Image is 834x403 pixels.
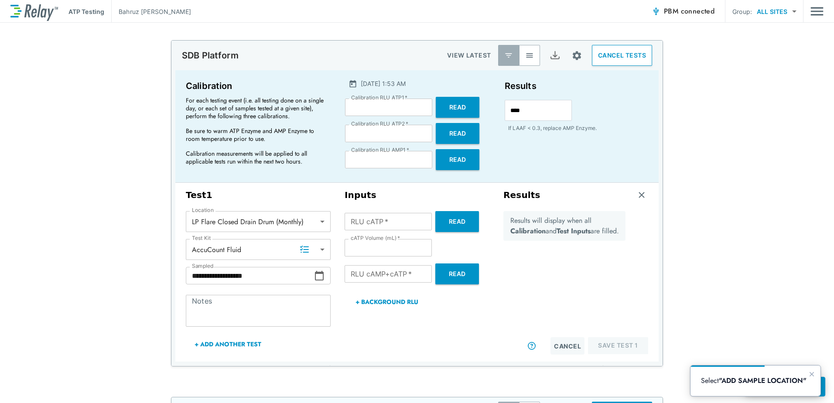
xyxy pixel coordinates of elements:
[648,3,718,20] button: PBM connected
[351,147,409,153] label: Calibration RLU AMP1
[186,150,325,165] p: Calibration measurements will be applied to all applicable tests run within the next two hours.
[68,7,104,16] p: ATP Testing
[349,79,357,88] img: Calender Icon
[192,263,214,269] label: Sampled
[186,267,314,284] input: Choose date, selected date is Sep 2, 2025
[447,50,491,61] p: VIEW LATEST
[508,124,648,132] p: If LAAF < 0.3, replace AMP Enzyme.
[557,226,591,236] b: Test Inputs
[192,207,214,213] label: Location
[637,191,646,199] img: Remove
[186,96,325,120] p: For each testing event (i.e. all testing done on a single day, or each set of samples tested at a...
[550,50,561,61] img: Export Icon
[436,123,479,144] button: Read
[351,235,400,241] label: cATP Volume (mL)
[10,2,58,21] img: LuminUltra Relay
[186,79,329,93] p: Calibration
[592,45,652,66] button: CANCEL TESTS
[192,235,211,241] label: Test Kit
[361,79,406,88] p: [DATE] 1:53 AM
[351,121,408,127] label: Calibration RLU ATP2
[664,5,714,17] span: PBM
[186,127,325,143] p: Be sure to warm ATP Enzyme and AMP Enzyme to room temperature prior to use.
[550,337,584,355] button: Cancel
[510,226,546,236] b: Calibration
[345,190,489,201] h3: Inputs
[436,149,479,170] button: Read
[435,263,479,284] button: Read
[186,213,331,230] div: LP Flare Closed Drain Drum (Monthly)
[119,7,191,16] p: Bahruz [PERSON_NAME]
[510,215,619,236] p: Results will display when all and are filled.
[681,6,715,16] span: connected
[690,365,820,396] iframe: bubble
[525,51,534,60] img: View All
[732,7,752,16] p: Group:
[503,190,540,201] h3: Results
[186,241,331,258] div: AccuCount Fluid
[435,211,479,232] button: Read
[345,291,429,312] button: + Background RLU
[505,79,648,93] p: Results
[182,50,239,61] p: SDB Platform
[652,7,660,16] img: Connected Icon
[571,50,582,61] img: Settings Icon
[351,95,407,101] label: Calibration RLU ATP1
[565,44,588,67] button: Site setup
[186,190,331,201] h3: Test 1
[186,334,270,355] button: + Add Another Test
[504,51,513,60] img: Latest
[810,3,824,20] button: Main menu
[171,365,208,390] th: Date
[436,97,479,118] button: Read
[544,45,565,66] button: Export
[810,3,824,20] img: Drawer Icon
